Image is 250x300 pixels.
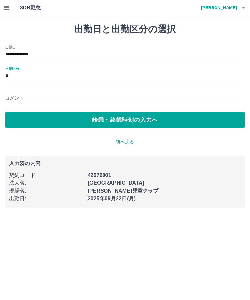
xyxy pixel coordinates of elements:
[9,187,84,195] p: 現場名 :
[88,180,144,186] b: [GEOGRAPHIC_DATA]
[9,195,84,203] p: 出勤日 :
[5,66,19,71] label: 出勤区分
[88,196,136,201] b: 2025年09月22日(月)
[88,172,111,178] b: 42079001
[9,179,84,187] p: 法人名 :
[9,161,241,166] p: 入力済の内容
[9,171,84,179] p: 契約コード :
[5,112,245,128] button: 始業・終業時刻の入力へ
[5,45,16,50] label: 出勤日
[5,24,245,35] h1: 出勤日と出勤区分の選択
[88,188,158,193] b: [PERSON_NAME]児童クラブ
[5,138,245,145] p: 前へ戻る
